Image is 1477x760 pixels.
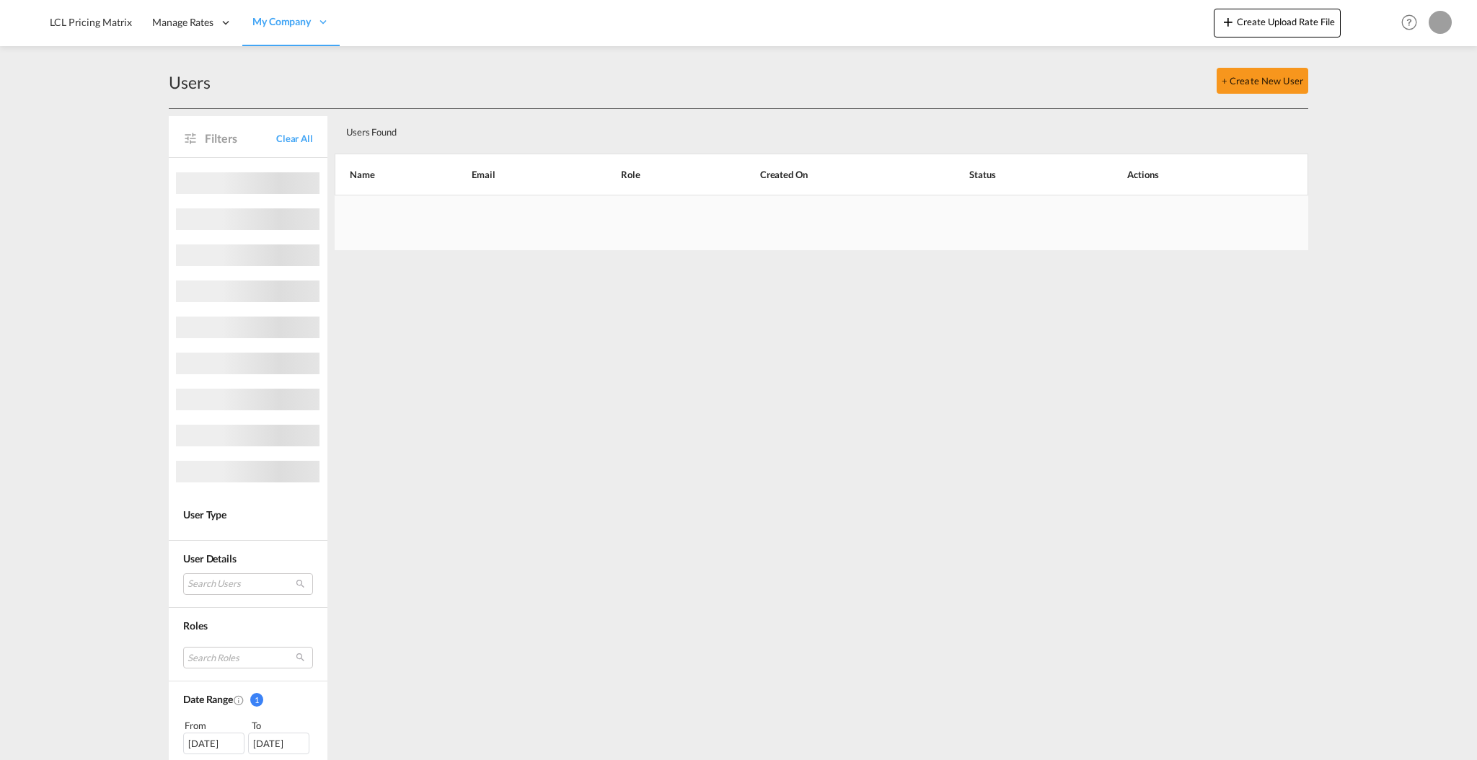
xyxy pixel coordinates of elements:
[183,619,208,632] span: Roles
[1397,10,1429,36] div: Help
[1217,68,1308,94] button: + Create New User
[1214,9,1341,37] button: icon-plus 400-fgCreate Upload Rate File
[1091,154,1308,195] th: Actions
[252,14,311,29] span: My Company
[1397,10,1421,35] span: Help
[250,718,314,733] div: To
[585,154,724,195] th: Role
[724,154,934,195] th: Created On
[276,132,313,145] span: Clear All
[183,508,226,521] span: User Type
[183,552,237,565] span: User Details
[335,154,436,195] th: Name
[205,131,276,146] span: Filters
[248,733,309,754] div: [DATE]
[250,693,263,707] span: 1
[233,694,244,706] md-icon: Created On
[183,718,247,733] div: From
[169,71,211,94] div: Users
[933,154,1091,195] th: Status
[50,16,132,28] span: LCL Pricing Matrix
[183,693,233,705] span: Date Range
[152,15,213,30] span: Manage Rates
[183,733,244,754] div: [DATE]
[436,154,585,195] th: Email
[1220,13,1237,30] md-icon: icon-plus 400-fg
[183,718,313,754] span: From To [DATE][DATE]
[340,115,1207,144] div: Users Found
